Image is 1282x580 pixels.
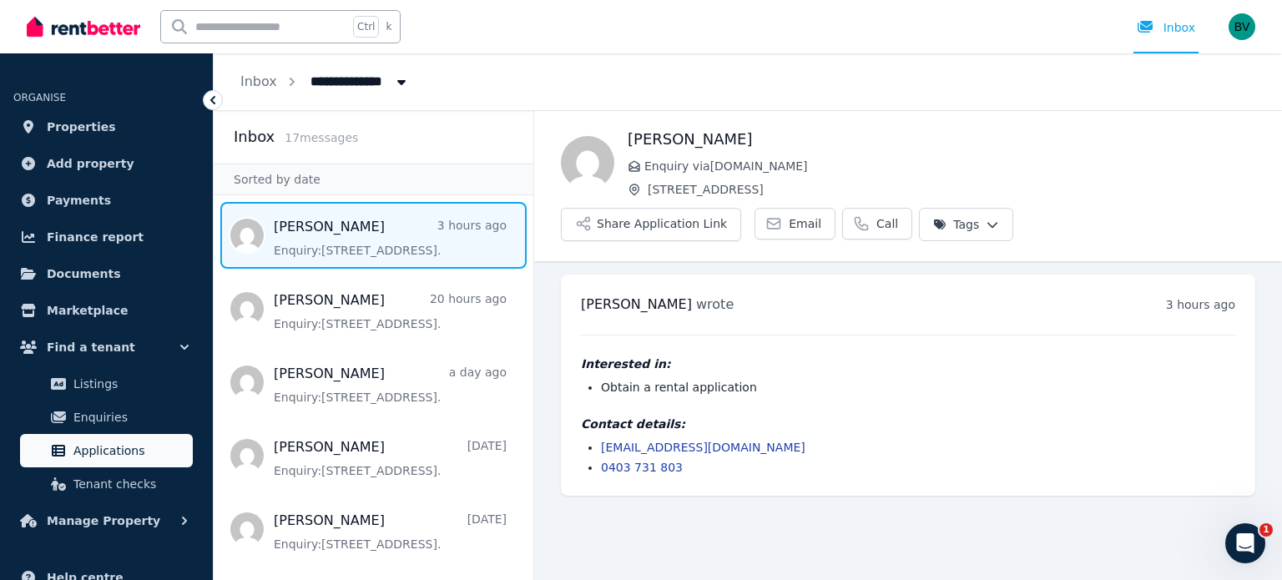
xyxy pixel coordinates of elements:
[386,20,391,33] span: k
[1229,13,1255,40] img: Benmon Mammen Varghese
[13,184,199,217] a: Payments
[20,467,193,501] a: Tenant checks
[561,136,614,189] img: Antonia
[73,374,186,394] span: Listings
[274,364,507,406] a: [PERSON_NAME]a day agoEnquiry:[STREET_ADDRESS].
[601,379,1235,396] li: Obtain a rental application
[20,367,193,401] a: Listings
[13,110,199,144] a: Properties
[13,147,199,180] a: Add property
[240,73,277,89] a: Inbox
[13,220,199,254] a: Finance report
[353,16,379,38] span: Ctrl
[13,504,199,537] button: Manage Property
[581,416,1235,432] h4: Contact details:
[47,300,128,320] span: Marketplace
[842,208,912,240] a: Call
[47,190,111,210] span: Payments
[47,511,160,531] span: Manage Property
[628,128,1255,151] h1: [PERSON_NAME]
[20,401,193,434] a: Enquiries
[73,441,186,461] span: Applications
[47,264,121,284] span: Documents
[789,215,821,232] span: Email
[13,294,199,327] a: Marketplace
[644,158,1255,174] span: Enquiry via [DOMAIN_NAME]
[648,181,1255,198] span: [STREET_ADDRESS]
[20,434,193,467] a: Applications
[13,330,199,364] button: Find a tenant
[285,131,358,144] span: 17 message s
[47,337,135,357] span: Find a tenant
[73,407,186,427] span: Enquiries
[601,461,683,474] a: 0403 731 803
[234,125,275,149] h2: Inbox
[214,53,437,110] nav: Breadcrumb
[47,154,134,174] span: Add property
[1225,523,1265,563] iframe: Intercom live chat
[274,437,507,479] a: [PERSON_NAME][DATE]Enquiry:[STREET_ADDRESS].
[1259,523,1273,537] span: 1
[696,296,734,312] span: wrote
[1137,19,1195,36] div: Inbox
[47,117,116,137] span: Properties
[581,296,692,312] span: [PERSON_NAME]
[274,217,507,259] a: [PERSON_NAME]3 hours agoEnquiry:[STREET_ADDRESS].
[27,14,140,39] img: RentBetter
[581,356,1235,372] h4: Interested in:
[561,208,741,241] button: Share Application Link
[1166,298,1235,311] time: 3 hours ago
[601,441,805,454] a: [EMAIL_ADDRESS][DOMAIN_NAME]
[933,216,979,233] span: Tags
[919,208,1013,241] button: Tags
[876,215,898,232] span: Call
[73,474,186,494] span: Tenant checks
[274,290,507,332] a: [PERSON_NAME]20 hours agoEnquiry:[STREET_ADDRESS].
[755,208,835,240] a: Email
[47,227,144,247] span: Finance report
[13,92,66,103] span: ORGANISE
[13,257,199,290] a: Documents
[214,164,533,195] div: Sorted by date
[274,511,507,552] a: [PERSON_NAME][DATE]Enquiry:[STREET_ADDRESS].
